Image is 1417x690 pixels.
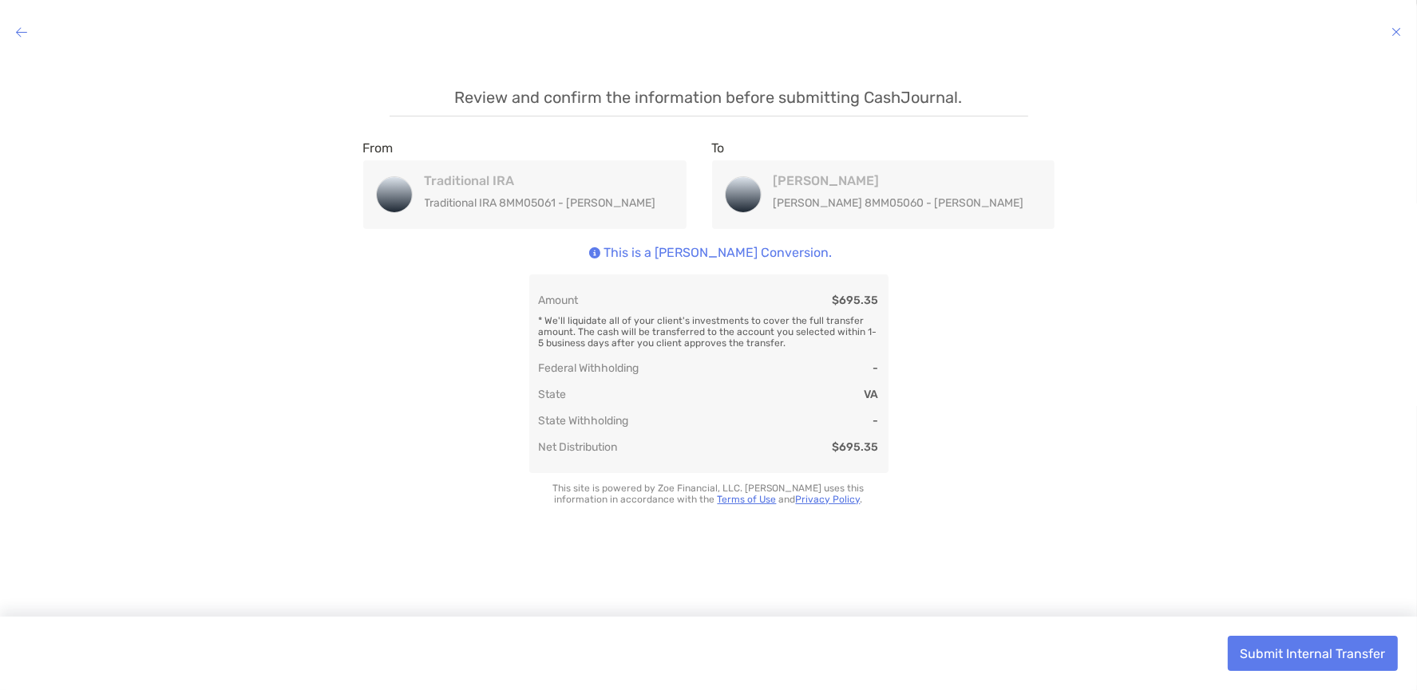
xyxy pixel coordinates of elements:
[873,414,879,428] div: -
[865,388,879,401] div: VA
[833,294,879,307] div: $695.35
[539,307,879,349] div: * We'll liquidate all of your client's investments to cover the full transfer amount. The cash wi...
[539,294,579,307] div: Amount
[796,494,861,505] a: Privacy Policy
[833,440,879,454] div: $695.35
[390,88,1028,116] p: Review and confirm the information before submitting CashJournal.
[539,414,629,428] div: State Withholding
[539,388,567,401] div: State
[589,247,600,258] img: Icon info
[604,245,833,262] p: This is a [PERSON_NAME] Conversion.
[726,177,761,212] img: Roth IRA
[425,173,656,188] h4: Traditional IRA
[529,483,889,505] p: This site is powered by Zoe Financial, LLC. [PERSON_NAME] uses this information in accordance wit...
[363,140,394,156] label: From
[1228,636,1398,671] button: Submit Internal Transfer
[539,440,618,454] div: Net Distribution
[774,173,1024,188] h4: [PERSON_NAME]
[774,193,1024,213] p: [PERSON_NAME] 8MM05060 - [PERSON_NAME]
[377,177,412,212] img: Traditional IRA
[425,193,656,213] p: Traditional IRA 8MM05061 - [PERSON_NAME]
[539,361,639,375] div: Federal Withholding
[712,140,725,156] label: To
[718,494,777,505] a: Terms of Use
[873,361,879,375] div: -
